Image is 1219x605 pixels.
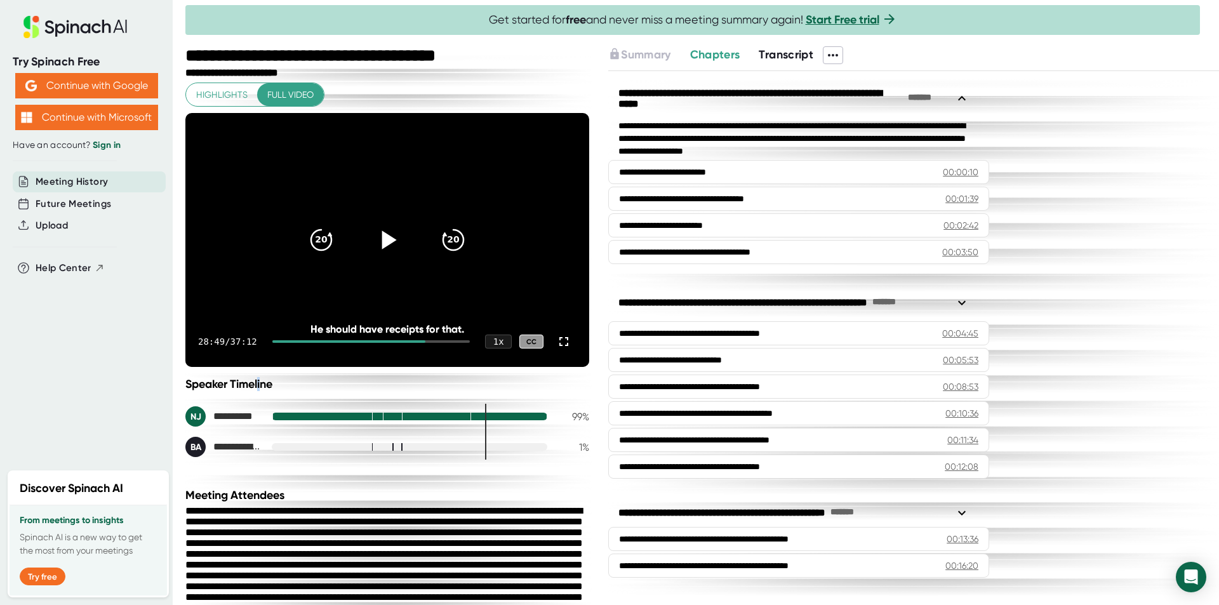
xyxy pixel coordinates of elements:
[185,406,206,427] div: NJ
[25,80,37,91] img: Aehbyd4JwY73AAAAAElFTkSuQmCC
[485,335,512,349] div: 1 x
[942,327,978,340] div: 00:04:45
[489,13,897,27] span: Get started for and never miss a meeting summary again!
[36,261,91,276] span: Help Center
[945,407,978,420] div: 00:10:36
[557,411,589,423] div: 99 %
[621,48,670,62] span: Summary
[943,380,978,393] div: 00:08:53
[943,354,978,366] div: 00:05:53
[226,323,549,335] div: He should have receipts for that.
[257,83,324,107] button: Full video
[196,87,248,103] span: Highlights
[36,261,105,276] button: Help Center
[806,13,879,27] a: Start Free trial
[942,246,978,258] div: 00:03:50
[690,48,740,62] span: Chapters
[519,335,543,349] div: CC
[943,166,978,178] div: 00:00:10
[566,13,586,27] b: free
[608,46,670,63] button: Summary
[186,83,258,107] button: Highlights
[185,437,206,457] div: BA
[36,218,68,233] button: Upload
[20,568,65,585] button: Try free
[93,140,121,150] a: Sign in
[945,192,978,205] div: 00:01:39
[185,488,592,502] div: Meeting Attendees
[20,515,157,526] h3: From meetings to insights
[13,55,160,69] div: Try Spinach Free
[947,533,978,545] div: 00:13:36
[945,559,978,572] div: 00:16:20
[15,105,158,130] button: Continue with Microsoft
[198,336,257,347] div: 28:49 / 37:12
[20,480,123,497] h2: Discover Spinach AI
[15,73,158,98] button: Continue with Google
[759,48,813,62] span: Transcript
[947,434,978,446] div: 00:11:34
[945,460,978,473] div: 00:12:08
[267,87,314,103] span: Full video
[36,175,108,189] button: Meeting History
[759,46,813,63] button: Transcript
[1176,562,1206,592] div: Open Intercom Messenger
[557,441,589,453] div: 1 %
[36,197,111,211] button: Future Meetings
[20,531,157,557] p: Spinach AI is a new way to get the most from your meetings
[185,377,589,391] div: Speaker Timeline
[690,46,740,63] button: Chapters
[943,219,978,232] div: 00:02:42
[13,140,160,151] div: Have an account?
